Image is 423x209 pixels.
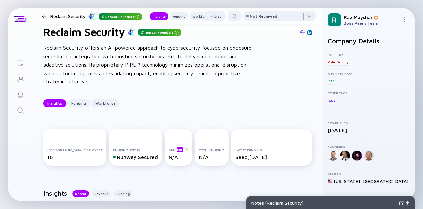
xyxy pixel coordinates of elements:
div: Notes ( Reclaim Security ) [251,200,396,206]
div: Business Model [328,72,410,76]
div: N/A [199,154,225,160]
div: Reclaim Security [50,12,142,20]
div: Workforce [91,98,120,108]
div: SaaS [328,97,336,104]
a: Reminders [8,86,33,102]
button: Insights [150,12,168,20]
a: Search [8,102,33,118]
img: Raz Profile Picture [328,13,341,26]
div: B2B [328,78,335,84]
button: Funding [67,99,90,107]
div: Not Reviewed [250,14,277,19]
div: [DATE] [328,127,410,134]
img: United States Flag [328,179,332,183]
button: Insights [43,99,66,107]
div: ARR [169,147,188,152]
a: Investor Map [8,70,33,86]
div: Insights [43,98,66,108]
div: Runway Secured [113,154,158,160]
div: Boaz Peer's Team [344,21,399,26]
div: Insights [150,13,168,20]
div: Industry [328,53,410,57]
div: Other Tags [328,91,410,95]
div: Latest Funding [235,148,308,152]
img: Open Notes [406,201,409,205]
img: Expand Notes [399,201,404,205]
div: Established [328,121,410,125]
h2: Insights [43,189,67,197]
div: Reclaim Security offers an AI-powered approach to cybersecurity focused on exposure remediation, ... [43,44,255,86]
div: [GEOGRAPHIC_DATA] [363,178,408,184]
button: Workforce [190,12,212,20]
div: Workforce [190,13,212,20]
button: Workforce [91,99,120,107]
h2: Company Details [328,37,410,45]
img: Menu [402,17,407,22]
button: Revenue [92,190,111,197]
div: Funding [67,98,90,108]
button: Funding [114,190,133,197]
div: N/A [169,154,188,160]
div: Raz Mayshar [344,14,399,20]
div: Repeat Founders [138,29,181,36]
img: Reclaim Security Website [300,30,305,35]
div: [US_STATE] , [334,178,362,184]
div: 16 [47,154,102,160]
img: Reclaim Security Linkedin Page [308,31,311,34]
div: Repeat Founders [99,13,142,20]
div: Seed, [DATE] [235,154,308,160]
div: Total Funding [199,148,225,152]
button: Funding [170,12,188,20]
div: Founders [328,144,410,148]
a: Lists [8,54,33,70]
button: Recent [72,190,89,197]
button: List [205,11,225,21]
div: beta [177,147,183,152]
div: [DEMOGRAPHIC_DATA] Employees [47,148,102,152]
div: Funding [170,13,188,20]
div: Offices [328,172,410,176]
div: Funding Status [113,148,158,152]
h1: Reclaim Security [43,26,125,38]
div: Cyber Security [328,59,349,65]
